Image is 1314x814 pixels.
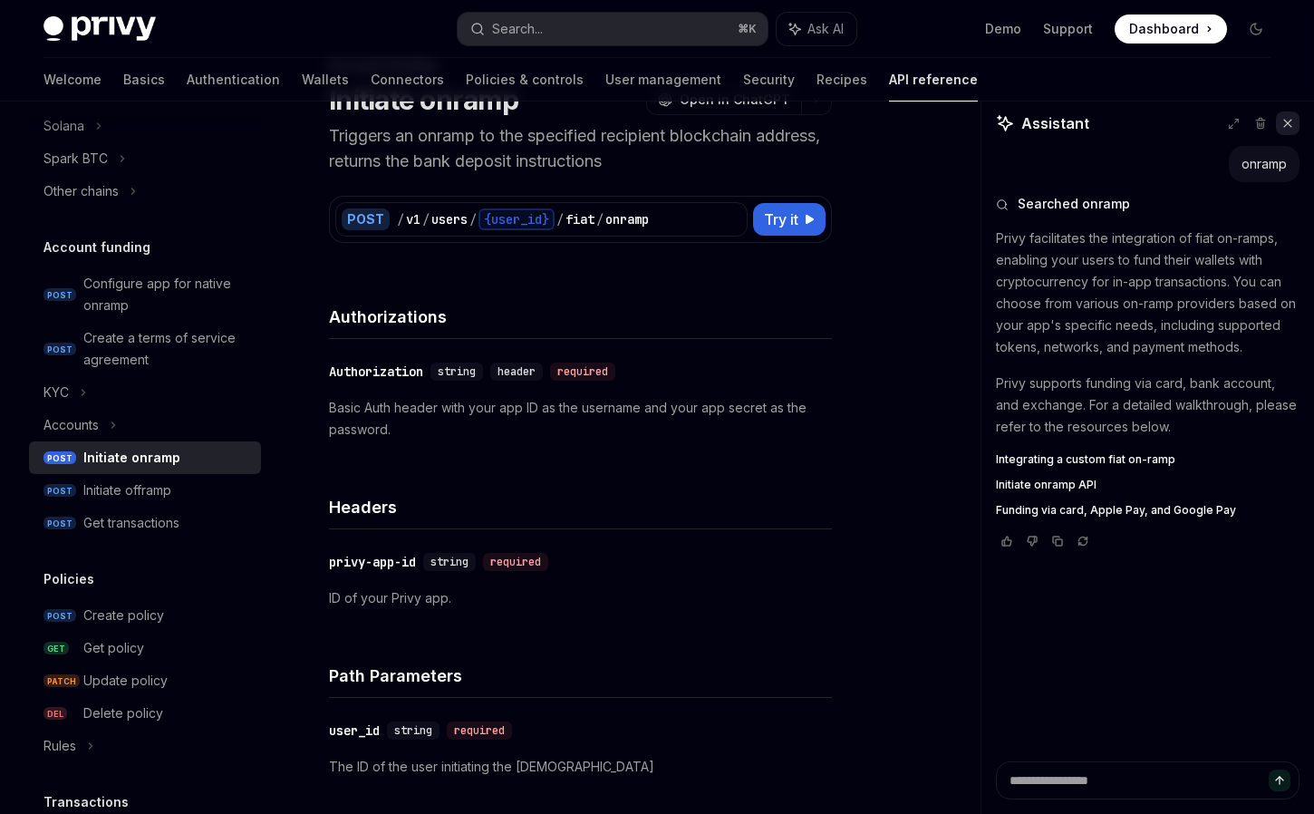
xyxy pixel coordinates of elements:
[29,664,261,697] a: PATCHUpdate policy
[83,480,171,501] div: Initiate offramp
[764,208,798,230] span: Try it
[43,16,156,42] img: dark logo
[43,237,150,258] h5: Account funding
[996,503,1300,518] a: Funding via card, Apple Pay, and Google Pay
[498,364,536,379] span: header
[807,20,844,38] span: Ask AI
[394,723,432,738] span: string
[996,478,1097,492] span: Initiate onramp API
[29,632,261,664] a: GETGet policy
[29,267,261,322] a: POSTConfigure app for native onramp
[43,484,76,498] span: POST
[329,553,416,571] div: privy-app-id
[816,58,867,102] a: Recipes
[483,553,548,571] div: required
[738,22,757,36] span: ⌘ K
[478,208,555,230] div: {user_id}
[605,210,649,228] div: onramp
[996,228,1300,358] p: Privy facilitates the integration of fiat on-ramps, enabling your users to fund their wallets wit...
[458,13,768,45] button: Search...⌘K
[187,58,280,102] a: Authentication
[83,605,164,626] div: Create policy
[43,791,129,813] h5: Transactions
[329,722,380,740] div: user_id
[469,210,477,228] div: /
[996,503,1236,518] span: Funding via card, Apple Pay, and Google Pay
[889,58,978,102] a: API reference
[43,382,69,403] div: KYC
[406,210,420,228] div: v1
[329,664,832,688] h4: Path Parameters
[397,210,404,228] div: /
[29,697,261,730] a: DELDelete policy
[596,210,604,228] div: /
[996,452,1300,467] a: Integrating a custom fiat on-ramp
[83,273,250,316] div: Configure app for native onramp
[43,674,80,688] span: PATCH
[329,363,423,381] div: Authorization
[1129,20,1199,38] span: Dashboard
[43,735,76,757] div: Rules
[29,441,261,474] a: POSTInitiate onramp
[29,474,261,507] a: POSTInitiate offramp
[447,722,512,740] div: required
[43,642,69,655] span: GET
[431,210,468,228] div: users
[438,364,476,379] span: string
[29,507,261,539] a: POSTGet transactions
[43,517,76,530] span: POST
[43,414,99,436] div: Accounts
[777,13,856,45] button: Ask AI
[753,203,826,236] button: Try it
[83,637,144,659] div: Get policy
[492,18,543,40] div: Search...
[329,397,832,441] p: Basic Auth header with your app ID as the username and your app secret as the password.
[556,210,564,228] div: /
[123,58,165,102] a: Basics
[422,210,430,228] div: /
[83,447,180,469] div: Initiate onramp
[550,363,615,381] div: required
[996,478,1300,492] a: Initiate onramp API
[1018,195,1130,213] span: Searched onramp
[329,587,832,609] p: ID of your Privy app.
[1269,770,1290,791] button: Send message
[743,58,795,102] a: Security
[342,208,390,230] div: POST
[43,288,76,302] span: POST
[43,568,94,590] h5: Policies
[302,58,349,102] a: Wallets
[985,20,1021,38] a: Demo
[329,123,832,174] p: Triggers an onramp to the specified recipient blockchain address, returns the bank deposit instru...
[43,609,76,623] span: POST
[1043,20,1093,38] a: Support
[43,343,76,356] span: POST
[43,58,101,102] a: Welcome
[996,452,1175,467] span: Integrating a custom fiat on-ramp
[1021,112,1089,134] span: Assistant
[371,58,444,102] a: Connectors
[1115,15,1227,44] a: Dashboard
[329,495,832,519] h4: Headers
[83,703,163,724] div: Delete policy
[43,148,108,170] div: Spark BTC
[83,512,179,534] div: Get transactions
[83,670,168,692] div: Update policy
[565,210,594,228] div: fiat
[996,373,1300,438] p: Privy supports funding via card, bank account, and exchange. For a detailed walkthrough, please r...
[430,555,469,569] span: string
[466,58,584,102] a: Policies & controls
[29,599,261,632] a: POSTCreate policy
[996,195,1300,213] button: Searched onramp
[329,305,832,329] h4: Authorizations
[329,756,832,778] p: The ID of the user initiating the [DEMOGRAPHIC_DATA]
[29,322,261,376] a: POSTCreate a terms of service agreement
[1242,15,1271,44] button: Toggle dark mode
[43,180,119,202] div: Other chains
[605,58,721,102] a: User management
[83,327,250,371] div: Create a terms of service agreement
[43,707,67,721] span: DEL
[1242,155,1287,173] div: onramp
[43,451,76,465] span: POST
